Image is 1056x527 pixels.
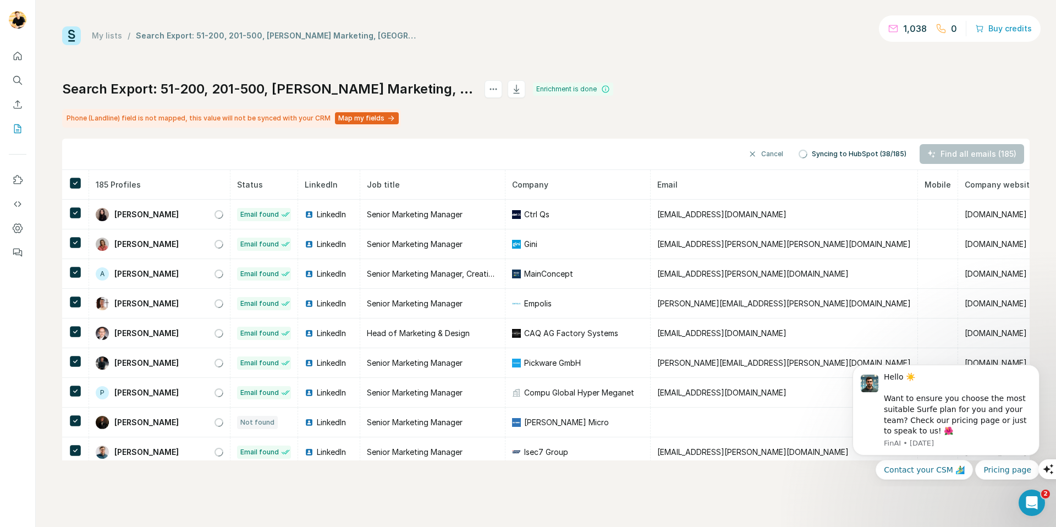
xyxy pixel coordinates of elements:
img: company-logo [512,240,521,249]
button: Cancel [740,144,791,164]
span: LinkedIn [317,358,346,369]
span: LinkedIn [317,268,346,279]
span: Email found [240,239,279,249]
img: LinkedIn logo [305,388,313,397]
span: [PERSON_NAME] [114,387,179,398]
button: Search [9,70,26,90]
span: [EMAIL_ADDRESS][DOMAIN_NAME] [657,388,787,397]
span: Email [657,180,678,189]
span: Senior Marketing Manager [367,239,463,249]
span: [PERSON_NAME] [114,328,179,339]
span: Syncing to HubSpot (38/185) [812,149,906,159]
span: LinkedIn [317,417,346,428]
img: company-logo [512,299,521,308]
img: Surfe Logo [62,26,81,45]
button: Map my fields [335,112,399,124]
img: Avatar [96,327,109,340]
span: [PERSON_NAME] Micro [524,417,609,428]
span: Head of Marketing & Design [367,328,470,338]
span: Compu Global Hyper Meganet [524,387,634,398]
span: Email found [240,358,279,368]
img: LinkedIn logo [305,210,313,219]
span: [DOMAIN_NAME] [965,299,1027,308]
span: [EMAIL_ADDRESS][PERSON_NAME][DOMAIN_NAME] [657,447,849,457]
span: Empolis [524,298,552,309]
span: LinkedIn [317,387,346,398]
img: Avatar [96,416,109,429]
span: [PERSON_NAME] [114,268,179,279]
span: [EMAIL_ADDRESS][DOMAIN_NAME] [657,210,787,219]
img: company-logo [512,270,521,278]
img: LinkedIn logo [305,240,313,249]
img: LinkedIn logo [305,329,313,338]
span: Email found [240,447,279,457]
span: [EMAIL_ADDRESS][PERSON_NAME][DOMAIN_NAME] [657,269,849,278]
button: My lists [9,119,26,139]
button: Use Surfe on LinkedIn [9,170,26,190]
span: LinkedIn [317,239,346,250]
span: [PERSON_NAME] [114,417,179,428]
span: 185 Profiles [96,180,141,189]
button: Use Surfe API [9,194,26,214]
img: Avatar [96,238,109,251]
span: Company [512,180,548,189]
span: Company website [965,180,1035,189]
span: [DOMAIN_NAME] [965,269,1027,278]
span: CAQ AG Factory Systems [524,328,618,339]
img: Avatar [96,208,109,221]
span: Senior Marketing Manager [367,418,463,427]
img: Avatar [96,356,109,370]
span: [PERSON_NAME] [114,447,179,458]
iframe: Intercom notifications message [836,355,1056,486]
span: [DOMAIN_NAME] [965,328,1027,338]
div: Enrichment is done [533,83,613,96]
iframe: Intercom live chat [1019,490,1045,516]
span: [PERSON_NAME][EMAIL_ADDRESS][PERSON_NAME][DOMAIN_NAME] [657,299,911,308]
img: Avatar [96,297,109,310]
span: Email found [240,269,279,279]
img: LinkedIn logo [305,448,313,457]
span: [DOMAIN_NAME] [965,239,1027,249]
span: [PERSON_NAME] [114,239,179,250]
span: Email found [240,328,279,338]
span: [PERSON_NAME] [114,298,179,309]
a: My lists [92,31,122,40]
div: A [96,267,109,281]
span: LinkedIn [317,298,346,309]
span: Pickware GmbH [524,358,581,369]
span: Email found [240,388,279,398]
span: Email found [240,210,279,219]
button: actions [485,80,502,98]
span: Mobile [925,180,951,189]
div: Search Export: 51-200, 201-500, [PERSON_NAME] Marketing, [GEOGRAPHIC_DATA], IT Services and IT Co... [136,30,416,41]
span: [PERSON_NAME] [114,209,179,220]
button: Buy credits [975,21,1032,36]
span: [PERSON_NAME] [114,358,179,369]
p: 0 [951,22,957,35]
span: Senior Marketing Manager [367,299,463,308]
span: Senior Marketing Manager [367,210,463,219]
span: [EMAIL_ADDRESS][DOMAIN_NAME] [657,328,787,338]
span: Senior Marketing Manager [367,388,463,397]
img: LinkedIn logo [305,270,313,278]
p: 1,038 [903,22,927,35]
span: Senior Marketing Manager [367,358,463,367]
span: Isec7 Group [524,447,568,458]
button: Feedback [9,243,26,262]
span: LinkedIn [317,209,346,220]
img: company-logo [512,210,521,219]
span: Status [237,180,263,189]
img: company-logo [512,329,521,338]
span: LinkedIn [305,180,338,189]
button: Dashboard [9,218,26,238]
span: LinkedIn [317,328,346,339]
span: Email found [240,299,279,309]
span: [PERSON_NAME][EMAIL_ADDRESS][PERSON_NAME][DOMAIN_NAME] [657,358,911,367]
